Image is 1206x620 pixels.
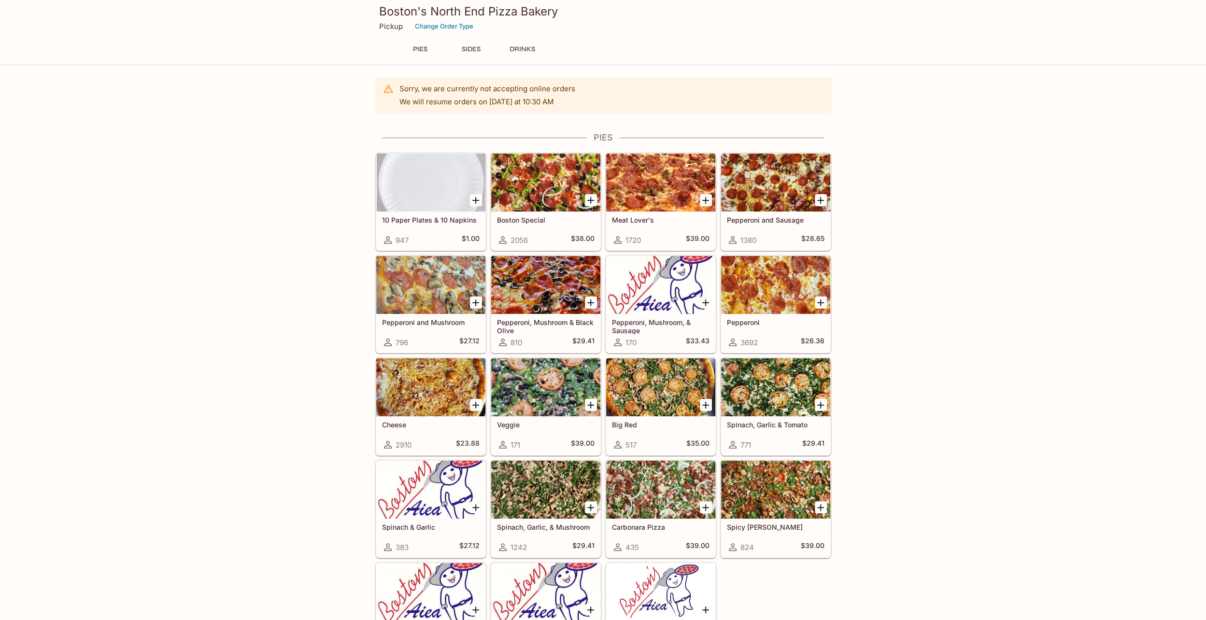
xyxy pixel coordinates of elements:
[491,256,600,314] div: Pepperoni, Mushroom & Black Olive
[606,153,716,251] a: Meat Lover's1720$39.00
[376,460,486,558] a: Spinach & Garlic383$27.12
[686,337,709,348] h5: $33.43
[585,194,597,206] button: Add Boston Special
[585,604,597,616] button: Add Build Your Own - White Style w/ Cheese
[700,296,712,309] button: Add Pepperoni, Mushroom, & Sausage
[740,338,758,347] span: 3692
[491,461,600,519] div: Spinach, Garlic, & Mushroom
[612,318,709,334] h5: Pepperoni, Mushroom, & Sausage
[686,234,709,246] h5: $39.00
[511,236,528,245] span: 2056
[376,255,486,353] a: Pepperoni and Mushroom796$27.12
[382,216,480,224] h5: 10 Paper Plates & 10 Napkins
[801,541,824,553] h5: $39.00
[398,42,442,56] button: PIES
[396,543,409,552] span: 383
[700,194,712,206] button: Add Meat Lover's
[625,338,637,347] span: 170
[511,338,522,347] span: 810
[612,523,709,531] h5: Carbonara Pizza
[625,543,639,552] span: 435
[497,216,595,224] h5: Boston Special
[740,236,756,245] span: 1380
[740,440,751,450] span: 771
[462,234,480,246] h5: $1.00
[815,296,827,309] button: Add Pepperoni
[571,234,595,246] h5: $38.00
[700,501,712,513] button: Add Carbonara Pizza
[470,501,482,513] button: Add Spinach & Garlic
[511,543,527,552] span: 1242
[382,318,480,326] h5: Pepperoni and Mushroom
[721,460,831,558] a: Spicy [PERSON_NAME]824$39.00
[376,153,486,251] a: 10 Paper Plates & 10 Napkins947$1.00
[801,234,824,246] h5: $28.65
[491,358,600,416] div: Veggie
[612,216,709,224] h5: Meat Lover's
[396,236,409,245] span: 947
[491,460,601,558] a: Spinach, Garlic, & Mushroom1242$29.41
[686,541,709,553] h5: $39.00
[721,153,831,251] a: Pepperoni and Sausage1380$28.65
[572,541,595,553] h5: $29.41
[801,337,824,348] h5: $26.36
[379,22,403,31] p: Pickup
[376,461,485,519] div: Spinach & Garlic
[606,154,715,211] div: Meat Lover's
[727,216,824,224] h5: Pepperoni and Sausage
[376,358,486,455] a: Cheese2910$23.88
[625,236,641,245] span: 1720
[491,358,601,455] a: Veggie171$39.00
[376,256,485,314] div: Pepperoni and Mushroom
[721,358,831,455] a: Spinach, Garlic & Tomato771$29.41
[721,461,830,519] div: Spicy Jenny
[585,501,597,513] button: Add Spinach, Garlic, & Mushroom
[470,399,482,411] button: Add Cheese
[396,440,411,450] span: 2910
[470,194,482,206] button: Add 10 Paper Plates & 10 Napkins
[686,439,709,451] h5: $35.00
[376,154,485,211] div: 10 Paper Plates & 10 Napkins
[571,439,595,451] h5: $39.00
[585,399,597,411] button: Add Veggie
[396,338,408,347] span: 796
[497,318,595,334] h5: Pepperoni, Mushroom & Black Olive
[721,154,830,211] div: Pepperoni and Sausage
[802,439,824,451] h5: $29.41
[612,421,709,429] h5: Big Red
[727,523,824,531] h5: Spicy [PERSON_NAME]
[382,421,480,429] h5: Cheese
[727,318,824,326] h5: Pepperoni
[459,337,480,348] h5: $27.12
[606,461,715,519] div: Carbonara Pizza
[606,460,716,558] a: Carbonara Pizza435$39.00
[606,256,715,314] div: Pepperoni, Mushroom, & Sausage
[497,421,595,429] h5: Veggie
[411,19,478,34] button: Change Order Type
[815,194,827,206] button: Add Pepperoni and Sausage
[700,399,712,411] button: Add Big Red
[511,440,520,450] span: 171
[740,543,754,552] span: 824
[606,358,715,416] div: Big Red
[375,132,831,143] h4: PIES
[700,604,712,616] button: Add Daily Specials 1/2 & 1/2 Combo
[491,153,601,251] a: Boston Special2056$38.00
[491,255,601,353] a: Pepperoni, Mushroom & Black Olive810$29.41
[491,154,600,211] div: Boston Special
[606,358,716,455] a: Big Red517$35.00
[815,399,827,411] button: Add Spinach, Garlic & Tomato
[585,296,597,309] button: Add Pepperoni, Mushroom & Black Olive
[450,42,493,56] button: SIDES
[456,439,480,451] h5: $23.88
[727,421,824,429] h5: Spinach, Garlic & Tomato
[721,358,830,416] div: Spinach, Garlic & Tomato
[379,4,827,19] h3: Boston's North End Pizza Bakery
[501,42,544,56] button: DRINKS
[572,337,595,348] h5: $29.41
[721,256,830,314] div: Pepperoni
[399,84,575,93] p: Sorry, we are currently not accepting online orders
[470,296,482,309] button: Add Pepperoni and Mushroom
[606,255,716,353] a: Pepperoni, Mushroom, & Sausage170$33.43
[459,541,480,553] h5: $27.12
